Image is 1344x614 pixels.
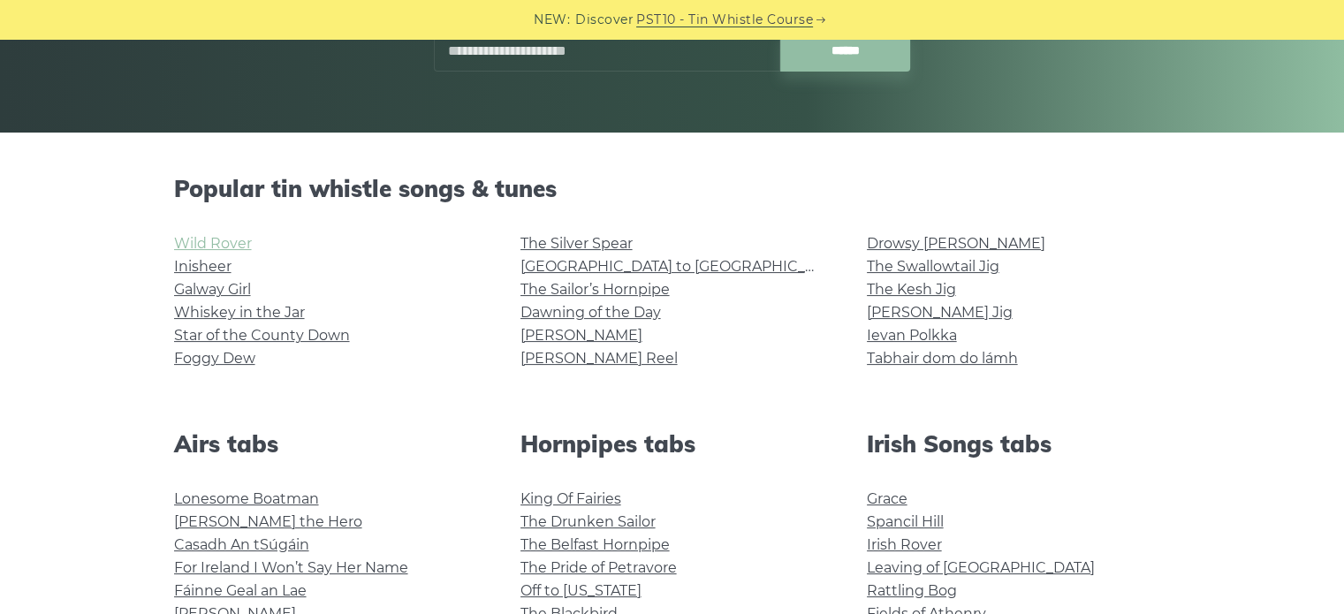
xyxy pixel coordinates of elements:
[174,490,319,507] a: Lonesome Boatman
[867,258,999,275] a: The Swallowtail Jig
[520,258,847,275] a: [GEOGRAPHIC_DATA] to [GEOGRAPHIC_DATA]
[520,235,633,252] a: The Silver Spear
[174,536,309,553] a: Casadh An tSúgáin
[636,10,813,30] a: PST10 - Tin Whistle Course
[520,281,670,298] a: The Sailor’s Hornpipe
[520,536,670,553] a: The Belfast Hornpipe
[867,304,1013,321] a: [PERSON_NAME] Jig
[174,430,478,458] h2: Airs tabs
[520,430,824,458] h2: Hornpipes tabs
[174,582,307,599] a: Fáinne Geal an Lae
[174,513,362,530] a: [PERSON_NAME] the Hero
[867,559,1095,576] a: Leaving of [GEOGRAPHIC_DATA]
[174,350,255,367] a: Foggy Dew
[174,175,1171,202] h2: Popular tin whistle songs & tunes
[867,327,957,344] a: Ievan Polkka
[520,350,678,367] a: [PERSON_NAME] Reel
[867,350,1018,367] a: Tabhair dom do lámh
[520,513,656,530] a: The Drunken Sailor
[867,536,942,553] a: Irish Rover
[867,513,944,530] a: Spancil Hill
[575,10,634,30] span: Discover
[174,327,350,344] a: Star of the County Down
[520,327,642,344] a: [PERSON_NAME]
[174,281,251,298] a: Galway Girl
[534,10,570,30] span: NEW:
[867,582,957,599] a: Rattling Bog
[174,235,252,252] a: Wild Rover
[174,258,232,275] a: Inisheer
[520,559,677,576] a: The Pride of Petravore
[174,304,305,321] a: Whiskey in the Jar
[520,582,642,599] a: Off to [US_STATE]
[867,235,1045,252] a: Drowsy [PERSON_NAME]
[174,559,408,576] a: For Ireland I Won’t Say Her Name
[867,281,956,298] a: The Kesh Jig
[520,304,661,321] a: Dawning of the Day
[520,490,621,507] a: King Of Fairies
[867,430,1171,458] h2: Irish Songs tabs
[867,490,907,507] a: Grace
